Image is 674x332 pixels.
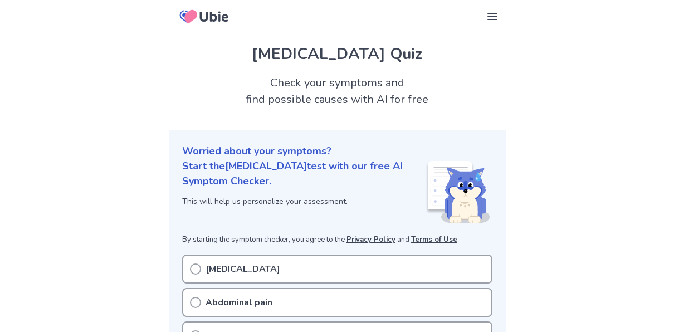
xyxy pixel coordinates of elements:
h2: Check your symptoms and find possible causes with AI for free [169,75,506,108]
img: Shiba [426,161,490,223]
a: Terms of Use [411,235,457,245]
p: By starting the symptom checker, you agree to the and [182,235,492,246]
h1: [MEDICAL_DATA] Quiz [182,42,492,66]
p: Worried about your symptoms? [182,144,492,159]
p: This will help us personalize your assessment. [182,196,426,207]
p: Start the [MEDICAL_DATA] test with our free AI Symptom Checker. [182,159,426,189]
a: Privacy Policy [346,235,395,245]
p: [MEDICAL_DATA] [206,262,280,276]
p: Abdominal pain [206,296,272,309]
